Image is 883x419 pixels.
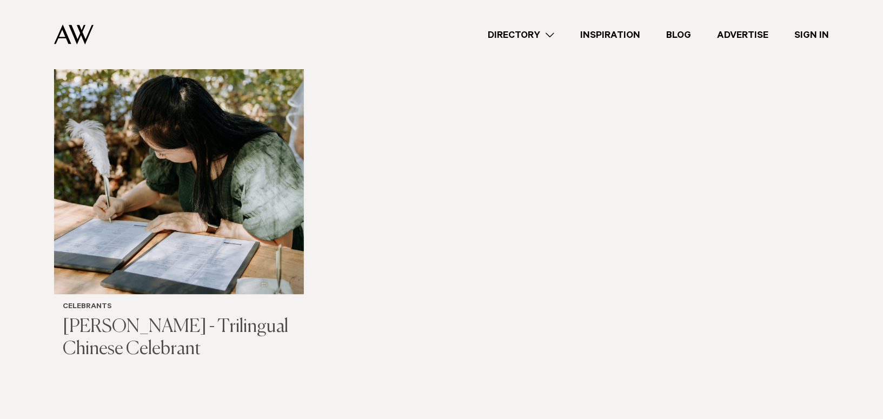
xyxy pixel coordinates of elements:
[704,28,781,42] a: Advertise
[781,28,842,42] a: Sign In
[653,28,704,42] a: Blog
[567,28,653,42] a: Inspiration
[63,316,295,361] h3: [PERSON_NAME] - Trilingual Chinese Celebrant
[54,24,94,44] img: Auckland Weddings Logo
[475,28,567,42] a: Directory
[63,303,295,312] h6: Celebrants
